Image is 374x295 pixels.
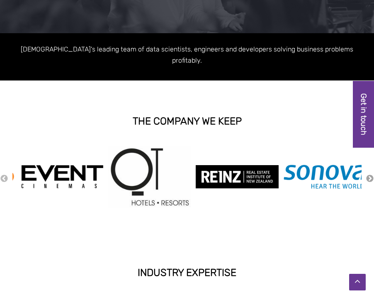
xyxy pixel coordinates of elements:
img: reinz [196,165,279,188]
img: Sonova [283,164,366,189]
img: event cinemas [21,165,104,189]
strong: THE COMPANY WE KEEP [133,115,242,127]
p: [DEMOGRAPHIC_DATA]'s leading team of data scientists, engineers and developers solving business p... [8,44,366,66]
button: Next [366,174,374,183]
img: qt hotels [108,146,191,208]
strong: INDUSTRY EXPERTISE [138,267,236,278]
a: Get in touch [353,81,374,148]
